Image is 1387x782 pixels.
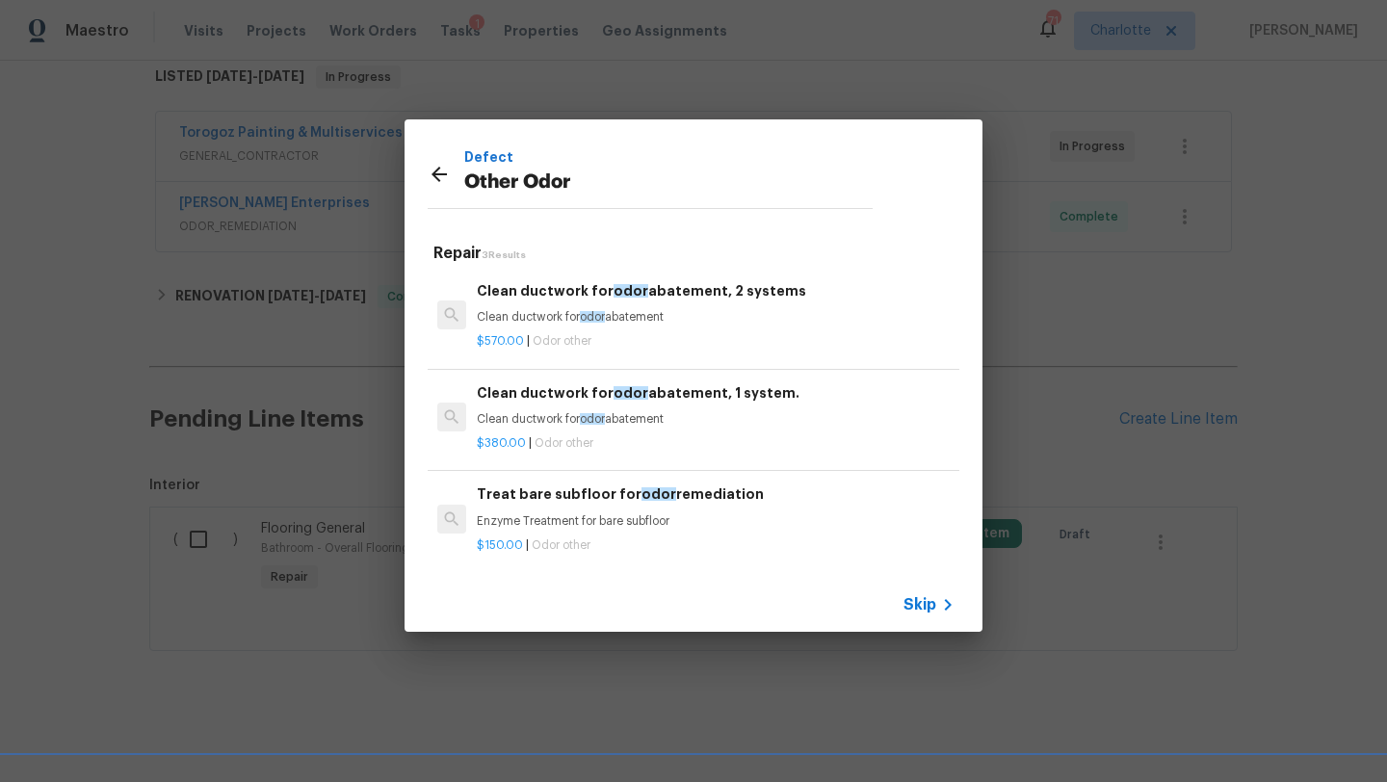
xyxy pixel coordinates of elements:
[477,333,955,350] p: |
[533,335,591,347] span: Odor other
[464,168,873,198] p: Other Odor
[477,382,955,404] h6: Clean ductwork for abatement, 1 system.
[580,311,605,323] span: odor
[580,413,605,425] span: odor
[477,513,955,530] p: Enzyme Treatment for bare subfloor
[477,280,955,301] h6: Clean ductwork for abatement, 2 systems
[535,437,593,449] span: Odor other
[614,284,648,298] span: odor
[477,435,955,452] p: |
[477,483,955,505] h6: Treat bare subfloor for remediation
[614,386,648,400] span: odor
[477,335,524,347] span: $570.00
[433,244,959,264] h5: Repair
[482,250,526,260] span: 3 Results
[641,487,676,501] span: odor
[903,595,936,614] span: Skip
[477,437,526,449] span: $380.00
[532,539,590,551] span: Odor other
[477,539,523,551] span: $150.00
[464,146,873,168] p: Defect
[477,537,955,554] p: |
[477,309,955,326] p: Clean ductwork for abatement
[477,411,955,428] p: Clean ductwork for abatement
